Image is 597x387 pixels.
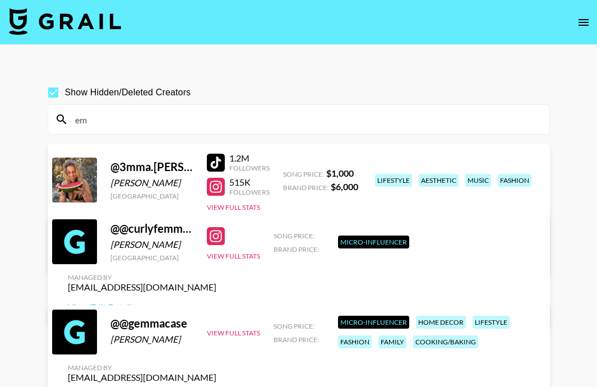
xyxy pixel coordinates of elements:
[110,239,193,250] div: [PERSON_NAME]
[274,335,319,344] span: Brand Price:
[419,174,459,187] div: aesthetic
[207,203,260,211] button: View Full Stats
[65,86,191,99] span: Show Hidden/Deleted Creators
[473,316,510,329] div: lifestyle
[338,316,409,329] div: Micro-Influencer
[229,188,270,196] div: Followers
[68,372,216,383] div: [EMAIL_ADDRESS][DOMAIN_NAME]
[110,192,193,200] div: [GEOGRAPHIC_DATA]
[207,329,260,337] button: View Full Stats
[498,174,531,187] div: fashion
[110,334,193,345] div: [PERSON_NAME]
[274,245,319,254] span: Brand Price:
[375,174,412,187] div: lifestyle
[110,177,193,188] div: [PERSON_NAME]
[465,174,491,187] div: music
[229,164,270,172] div: Followers
[274,232,314,240] span: Song Price:
[326,168,354,178] strong: $ 1,000
[283,170,324,178] span: Song Price:
[68,110,543,128] input: Search by User Name
[331,181,358,192] strong: $ 6,000
[110,222,193,236] div: @ @curlyfemmefashion
[229,177,270,188] div: 515K
[229,153,270,164] div: 1.2M
[68,273,216,282] div: Managed By
[338,236,409,248] div: Micro-Influencer
[9,8,121,35] img: Grail Talent
[274,322,314,330] span: Song Price:
[68,282,216,293] div: [EMAIL_ADDRESS][DOMAIN_NAME]
[68,302,216,313] a: View/Edit Details
[283,183,328,192] span: Brand Price:
[110,160,193,174] div: @ 3mma.[PERSON_NAME]
[416,316,466,329] div: home decor
[572,11,595,34] button: open drawer
[68,363,216,372] div: Managed By
[378,335,406,348] div: family
[338,335,372,348] div: fashion
[207,252,260,260] button: View Full Stats
[413,335,478,348] div: cooking/baking
[110,254,193,262] div: [GEOGRAPHIC_DATA]
[110,316,193,330] div: @ @gemmacase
